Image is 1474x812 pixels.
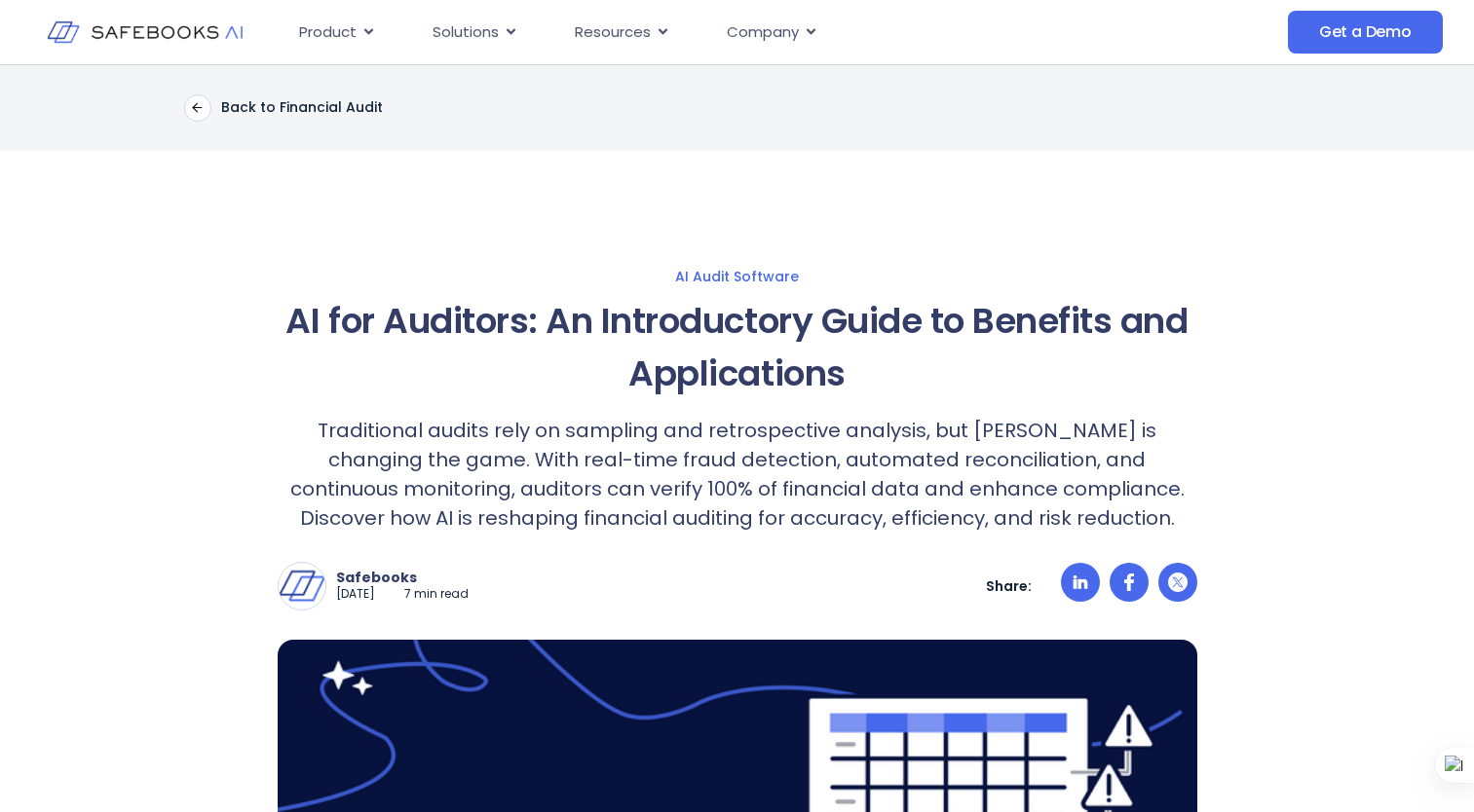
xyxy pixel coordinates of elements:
[299,21,357,44] span: Product
[283,14,1121,52] nav: Menu
[986,577,1032,595] p: Share:
[278,295,1197,400] h1: AI for Auditors: An Introductory Guide to Benefits and Applications
[404,586,469,603] p: 7 min read
[1288,11,1443,54] a: Get a Demo
[279,563,325,609] img: Safebooks
[336,586,375,603] p: [DATE]
[87,268,1388,285] a: AI Audit Software
[184,94,383,122] a: Back to Financial Audit
[1319,22,1412,42] span: Get a Demo
[278,416,1197,533] p: Traditional audits rely on sampling and retrospective analysis, but [PERSON_NAME] is changing the...
[336,569,469,586] p: Safebooks
[221,98,383,116] p: Back to Financial Audit
[283,14,1121,52] div: Menu Toggle
[433,21,499,44] span: Solutions
[575,21,651,44] span: Resources
[727,21,799,44] span: Company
